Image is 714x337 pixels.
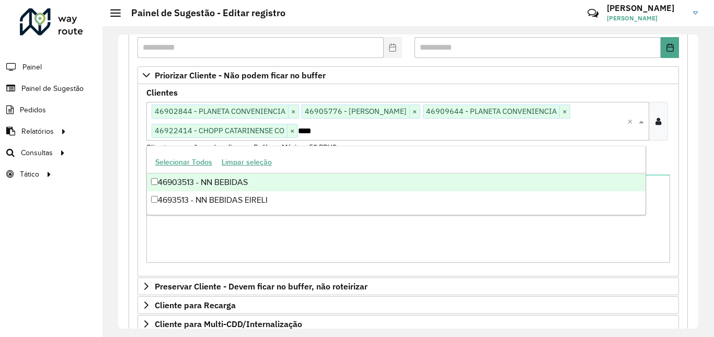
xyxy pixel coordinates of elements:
a: Cliente para Multi-CDD/Internalização [137,315,679,333]
a: Preservar Cliente - Devem ficar no buffer, não roteirizar [137,277,679,295]
span: × [409,106,420,118]
small: Clientes que não podem ficar no Buffer – Máximo 50 PDVS [146,143,337,152]
a: Priorizar Cliente - Não podem ficar no buffer [137,66,679,84]
span: Priorizar Cliente - Não podem ficar no buffer [155,71,326,79]
button: Selecionar Todos [151,154,217,170]
label: Clientes [146,86,178,99]
span: 46909644 - PLANETA CONVENIENCIA [423,105,559,118]
span: 46905776 - [PERSON_NAME] [302,105,409,118]
div: 46903513 - NN BEBIDAS [147,173,646,191]
span: 46922414 - CHOPP CATARINENSE CO [152,124,287,137]
span: × [287,125,297,137]
button: Limpar seleção [217,154,277,170]
span: × [559,106,570,118]
span: Pedidos [20,104,46,115]
h2: Painel de Sugestão - Editar registro [121,7,285,19]
span: Painel [22,62,42,73]
div: 4693513 - NN BEBIDAS EIRELI [147,191,646,209]
a: Cliente para Recarga [137,296,679,314]
span: Preservar Cliente - Devem ficar no buffer, não roteirizar [155,282,367,290]
span: 46902844 - PLANETA CONVENIENCIA [152,105,288,118]
span: Cliente para Multi-CDD/Internalização [155,320,302,328]
span: × [288,106,298,118]
span: Clear all [627,115,636,127]
button: Choose Date [661,37,679,58]
div: Priorizar Cliente - Não podem ficar no buffer [137,84,679,277]
span: Relatórios [21,126,54,137]
span: Tático [20,169,39,180]
span: [PERSON_NAME] [607,14,685,23]
span: Cliente para Recarga [155,301,236,309]
a: Contato Rápido [582,2,604,25]
h3: [PERSON_NAME] [607,3,685,13]
span: Consultas [21,147,53,158]
ng-dropdown-panel: Options list [146,146,646,215]
span: Painel de Sugestão [21,83,84,94]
